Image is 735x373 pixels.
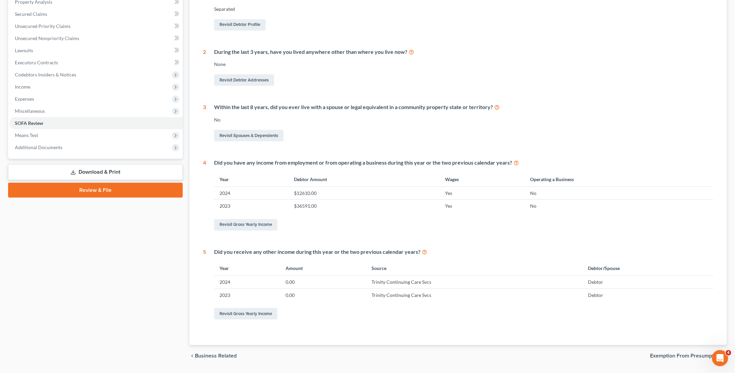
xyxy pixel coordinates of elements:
a: Revisit Gross Yearly Income [214,219,277,231]
th: Year [214,172,289,186]
td: 2023 [214,289,281,301]
span: Unsecured Priority Claims [15,23,70,29]
span: Codebtors Insiders & Notices [15,72,76,77]
td: 0.00 [281,276,366,289]
i: chevron_left [189,353,195,359]
th: Year [214,261,281,276]
td: 2024 [214,276,281,289]
span: Business Related [195,353,237,359]
td: Debtor [583,276,713,289]
td: 0.00 [281,289,366,301]
span: Unsecured Nonpriority Claims [15,35,79,41]
th: Operating a Business [525,172,713,186]
span: Secured Claims [15,11,47,17]
div: 2 [203,48,206,88]
span: SOFA Review [15,120,43,126]
span: Exemption from Presumption [650,353,722,359]
td: $12610.00 [289,187,440,200]
div: Separated [214,6,713,12]
td: Debtor [583,289,713,301]
div: 3 [203,103,206,143]
td: Trinity Continuing Care Svcs [366,276,583,289]
td: Yes [440,200,525,212]
a: Revisit Debtor Profile [214,19,266,31]
button: chevron_left Business Related [189,353,237,359]
span: Means Test [15,132,38,138]
td: No [525,187,713,200]
a: SOFA Review [9,117,183,129]
iframe: Intercom live chat [712,350,728,366]
td: 2024 [214,187,289,200]
span: Miscellaneous [15,108,45,114]
a: Executory Contracts [9,57,183,69]
th: Wages [440,172,525,186]
td: 2023 [214,200,289,212]
div: None [214,61,713,68]
div: 4 [203,159,206,232]
td: Trinity Continuing Care Svcs [366,289,583,301]
span: Additional Documents [15,144,62,150]
span: Expenses [15,96,34,102]
span: 4 [726,350,731,355]
a: Revisit Spouses & Dependents [214,130,284,141]
td: No [525,200,713,212]
span: Lawsuits [15,47,33,53]
div: Within the last 8 years, did you ever live with a spouse or legal equivalent in a community prope... [214,103,713,111]
a: Download & Print [8,164,183,180]
a: Secured Claims [9,8,183,20]
span: Income [15,84,30,90]
button: Exemption from Presumption chevron_right [650,353,727,359]
div: 5 [203,248,206,321]
td: $36591.00 [289,200,440,212]
div: Did you have any income from employment or from operating a business during this year or the two ... [214,159,713,167]
a: Review & File [8,183,183,198]
a: Unsecured Priority Claims [9,20,183,32]
div: Did you receive any other income during this year or the two previous calendar years? [214,248,713,256]
a: Unsecured Nonpriority Claims [9,32,183,44]
th: Source [366,261,583,276]
th: Debtor Amount [289,172,440,186]
th: Debtor/Spouse [583,261,713,276]
td: Yes [440,187,525,200]
div: No [214,116,713,123]
a: Revisit Debtor Addresses [214,74,274,86]
span: Executory Contracts [15,60,58,65]
a: Revisit Gross Yearly Income [214,308,277,319]
div: During the last 3 years, have you lived anywhere other than where you live now? [214,48,713,56]
a: Lawsuits [9,44,183,57]
th: Amount [281,261,366,276]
